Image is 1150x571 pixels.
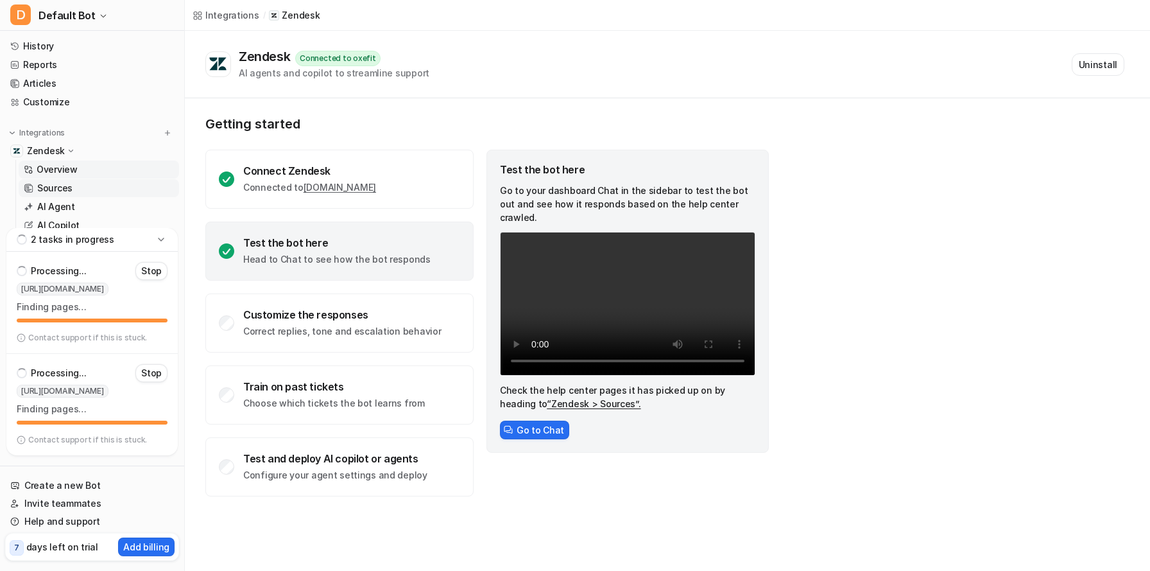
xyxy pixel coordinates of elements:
p: Correct replies, tone and escalation behavior [243,325,441,338]
p: Contact support if this is stuck. [28,333,147,343]
button: Stop [135,364,167,382]
a: History [5,37,179,55]
span: D [10,4,31,25]
p: 2 tasks in progress [31,233,114,246]
a: Zendesk [269,9,320,22]
div: Test the bot here [243,236,431,249]
p: Integrations [19,128,65,138]
p: Go to your dashboard Chat in the sidebar to test the bot out and see how it responds based on the... [500,184,755,224]
div: Integrations [205,8,259,22]
div: Customize the responses [243,308,441,321]
img: menu_add.svg [163,128,172,137]
img: Zendesk [13,147,21,155]
p: Finding pages… [17,403,167,416]
a: Integrations [193,8,259,22]
div: Connect Zendesk [243,164,376,177]
p: Connected to [243,181,376,194]
div: Test and deploy AI copilot or agents [243,452,427,465]
p: Getting started [205,116,770,132]
img: Zendesk logo [209,57,228,72]
p: days left on trial [26,540,98,554]
p: Choose which tickets the bot learns from [243,397,425,410]
p: Check the help center pages it has picked up on by heading to [500,383,755,410]
img: ChatIcon [504,425,513,434]
p: 7 [14,542,19,554]
button: Add billing [118,538,175,556]
span: / [263,10,266,21]
img: expand menu [8,128,17,137]
a: Articles [5,75,179,92]
a: AI Agent [19,198,179,216]
span: Default Bot [39,6,96,24]
a: Create a new Bot [5,477,179,495]
div: Connected to oxefit [295,51,380,66]
p: Contact support if this is stuck. [28,435,147,445]
p: AI Agent [37,200,75,213]
p: Stop [141,367,162,380]
a: Sources [19,179,179,197]
p: Overview [37,163,78,176]
video: Your browser does not support the video tag. [500,232,755,376]
div: Zendesk [239,49,295,64]
button: Go to Chat [500,421,569,439]
a: Invite teammates [5,495,179,513]
p: Configure your agent settings and deploy [243,469,427,482]
p: Add billing [123,540,169,554]
a: Overview [19,161,179,179]
div: Test the bot here [500,163,755,176]
div: AI agents and copilot to streamline support [239,66,429,80]
button: Integrations [5,127,69,139]
a: “Zendesk > Sources”. [547,398,640,409]
a: AI Copilot [19,216,179,234]
p: Stop [141,265,162,277]
div: Train on past tickets [243,380,425,393]
span: [URL][DOMAIN_NAME] [17,283,108,295]
a: Reports [5,56,179,74]
button: Stop [135,262,167,280]
p: Processing... [31,367,86,380]
p: Zendesk [27,145,65,157]
a: Help and support [5,513,179,531]
p: Zendesk [282,9,320,22]
p: Finding pages… [17,301,167,313]
a: Customize [5,93,179,111]
p: Processing... [31,265,86,277]
button: Uninstall [1072,53,1124,76]
p: AI Copilot [37,219,80,232]
p: Sources [37,182,73,195]
a: [DOMAIN_NAME] [304,182,376,193]
p: Head to Chat to see how the bot responds [243,253,431,266]
span: [URL][DOMAIN_NAME] [17,385,108,398]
